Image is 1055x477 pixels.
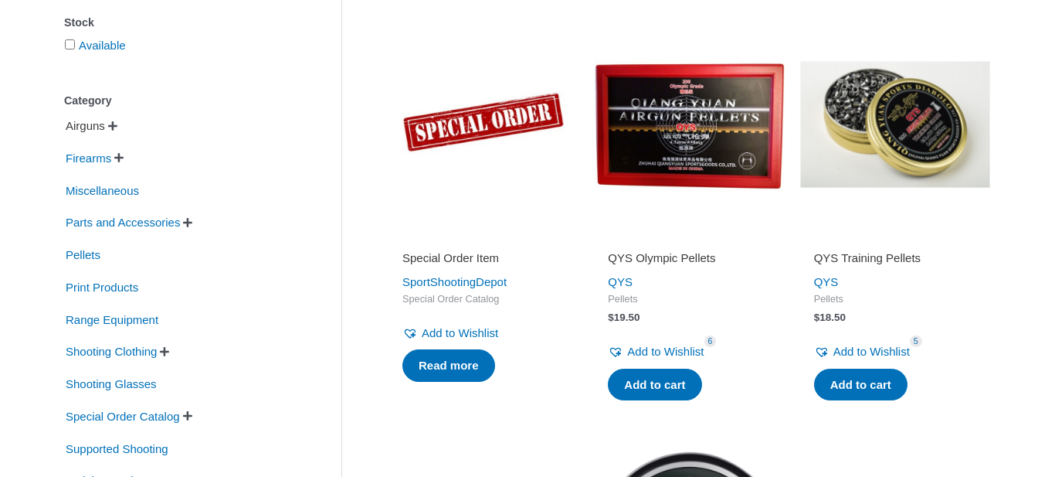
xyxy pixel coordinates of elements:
img: Special Order Item [388,29,578,220]
span: 6 [704,336,717,347]
span: 5 [910,336,922,347]
h2: QYS Olympic Pellets [608,250,770,266]
span: Shooting Glasses [64,371,158,397]
bdi: 18.50 [814,312,846,323]
a: Parts and Accessories [64,215,181,228]
iframe: Customer reviews powered by Trustpilot [402,229,565,247]
span: $ [814,312,820,323]
a: Add to Wishlist [402,322,498,344]
a: Special Order Item [402,250,565,271]
span: Print Products [64,274,140,301]
a: Add to cart: “QYS Training Pellets” [814,369,907,401]
a: Miscellaneous [64,182,141,196]
span: $ [608,312,614,323]
a: QYS [814,275,839,288]
a: QYS Training Pellets [814,250,976,271]
a: Firearms [64,151,113,164]
a: Add to Wishlist [814,341,910,363]
input: Available [65,39,75,49]
a: SportShootingDepot [402,275,507,288]
span: Parts and Accessories [64,210,181,236]
a: Print Products [64,280,140,293]
span: Add to Wishlist [627,345,704,358]
div: Category [64,90,295,112]
a: Available [79,39,126,52]
span: Add to Wishlist [422,326,498,339]
a: Supported Shooting [64,441,170,454]
span: Special Order Catalog [64,404,181,430]
a: Airguns [64,118,107,131]
iframe: Customer reviews powered by Trustpilot [814,229,976,247]
span: Shooting Clothing [64,339,158,365]
iframe: Customer reviews powered by Trustpilot [608,229,770,247]
img: QYS Training Pellets [800,29,990,220]
span:  [183,411,192,421]
span: Miscellaneous [64,178,141,204]
a: Shooting Clothing [64,344,158,357]
a: Pellets [64,247,102,261]
span: Airguns [64,113,107,139]
a: QYS Olympic Pellets [608,250,770,271]
bdi: 19.50 [608,312,639,323]
a: Shooting Glasses [64,376,158,390]
div: Stock [64,12,295,34]
img: QYS Olympic Pellets [594,29,784,220]
span:  [114,152,124,163]
h2: Special Order Item [402,250,565,266]
a: Read more about “Special Order Item” [402,349,495,382]
span: Pellets [814,293,976,306]
span: Add to Wishlist [833,345,910,358]
a: Range Equipment [64,312,160,325]
h2: QYS Training Pellets [814,250,976,266]
a: QYS [608,275,633,288]
span: Firearms [64,145,113,172]
a: Special Order Catalog [64,409,181,422]
span: Special Order Catalog [402,293,565,306]
span: Pellets [608,293,770,306]
span:  [160,346,169,357]
span:  [108,121,117,131]
a: Add to cart: “QYS Olympic Pellets” [608,369,701,401]
span: Supported Shooting [64,436,170,462]
span: Pellets [64,242,102,268]
span:  [183,217,192,228]
a: Add to Wishlist [608,341,704,363]
span: Range Equipment [64,307,160,333]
